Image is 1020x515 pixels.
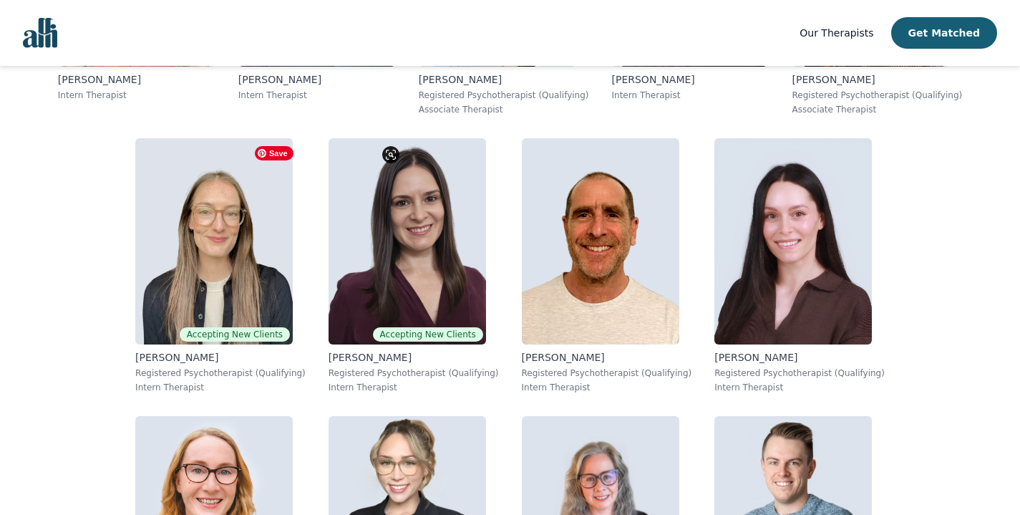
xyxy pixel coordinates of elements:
button: Get Matched [891,17,997,49]
span: Accepting New Clients [180,327,290,342]
p: [PERSON_NAME] [329,350,499,365]
a: Lorena_Krasnai CaprarAccepting New Clients[PERSON_NAME]Registered Psychotherapist (Qualifying)Int... [317,127,510,405]
p: Registered Psychotherapist (Qualifying) [135,367,306,379]
p: Registered Psychotherapist (Qualifying) [329,367,499,379]
span: Our Therapists [800,27,873,39]
p: [PERSON_NAME] [135,350,306,365]
p: Associate Therapist [792,104,963,115]
a: Shay_Kader[PERSON_NAME]Registered Psychotherapist (Qualifying)Intern Therapist [703,127,896,405]
img: Jordan_Golden [522,138,679,345]
p: [PERSON_NAME] [58,72,215,87]
p: Intern Therapist [714,382,885,393]
p: [PERSON_NAME] [238,72,396,87]
p: Registered Psychotherapist (Qualifying) [522,367,692,379]
a: Holly_GunnAccepting New Clients[PERSON_NAME]Registered Psychotherapist (Qualifying)Intern Therapist [124,127,317,405]
p: Registered Psychotherapist (Qualifying) [714,367,885,379]
p: [PERSON_NAME] [522,350,692,365]
img: alli logo [23,18,57,48]
span: Save [255,146,293,160]
p: [PERSON_NAME] [714,350,885,365]
p: Intern Therapist [58,90,215,101]
p: Intern Therapist [238,90,396,101]
p: [PERSON_NAME] [419,72,589,87]
p: Intern Therapist [612,90,769,101]
img: Shay_Kader [714,138,872,345]
img: Holly_Gunn [135,138,293,345]
a: Our Therapists [800,24,873,42]
p: [PERSON_NAME] [612,72,769,87]
p: Intern Therapist [329,382,499,393]
p: Registered Psychotherapist (Qualifying) [792,90,963,101]
p: Intern Therapist [522,382,692,393]
a: Jordan_Golden[PERSON_NAME]Registered Psychotherapist (Qualifying)Intern Therapist [510,127,704,405]
p: Registered Psychotherapist (Qualifying) [419,90,589,101]
p: [PERSON_NAME] [792,72,963,87]
p: Associate Therapist [419,104,589,115]
img: Lorena_Krasnai Caprar [329,138,486,345]
span: Accepting New Clients [373,327,483,342]
p: Intern Therapist [135,382,306,393]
